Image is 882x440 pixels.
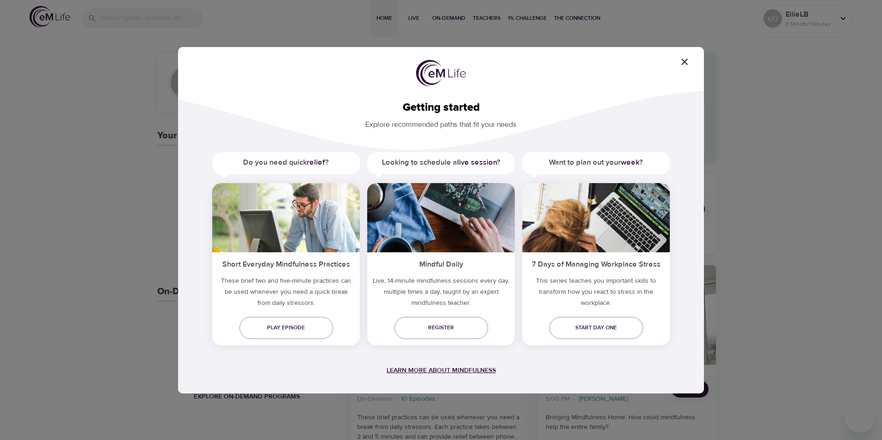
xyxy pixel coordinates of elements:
a: Register [394,317,488,339]
h2: Getting started [193,101,689,114]
h5: Short Everyday Mindfulness Practices [212,252,360,275]
img: logo [416,60,466,87]
a: Learn more about mindfulness [387,366,496,375]
a: live session [457,158,497,167]
span: Start day one [557,323,636,333]
a: week [621,158,639,167]
h5: 7 Days of Managing Workplace Stress [522,252,670,275]
p: This series teaches you important skills to transform how you react to stress in the workplace. [522,275,670,312]
img: ims [212,183,360,252]
p: Live, 14-minute mindfulness sessions every day, multiple times a day, taught by an expert mindful... [367,275,515,312]
img: ims [367,183,515,252]
h5: Want to plan out your ? [522,152,670,173]
h5: These brief two and five-minute practices can be used whenever you need a quick break from daily ... [212,275,360,312]
h5: Do you need quick ? [212,152,360,173]
h5: Mindful Daily [367,252,515,275]
span: Play episode [247,323,326,333]
h5: Looking to schedule a ? [367,152,515,173]
span: Register [402,323,481,333]
img: ims [522,183,670,252]
a: Start day one [549,317,643,339]
a: relief [307,158,325,167]
a: Play episode [239,317,333,339]
p: Explore recommended paths that fit your needs [193,114,689,130]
